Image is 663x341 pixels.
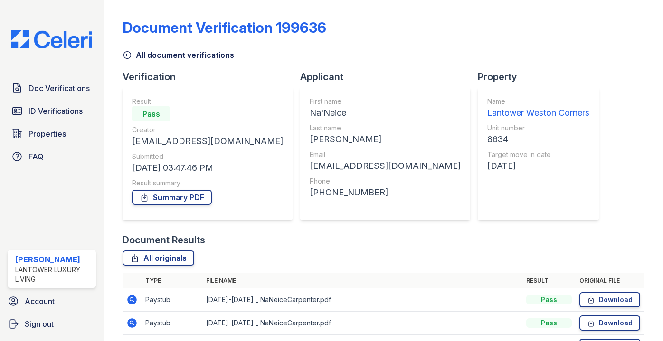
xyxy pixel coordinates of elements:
span: Properties [28,128,66,139]
a: Name Lantower Weston Corners [487,97,589,120]
div: Lantower Luxury Living [15,265,92,284]
th: Original file [576,273,644,288]
div: Result summary [132,178,283,188]
span: Sign out [25,318,54,330]
div: First name [310,97,461,106]
div: Pass [526,295,572,304]
a: Doc Verifications [8,79,96,98]
a: Download [579,292,640,307]
td: Paystub [142,288,202,312]
div: [PHONE_NUMBER] [310,186,461,199]
a: FAQ [8,147,96,166]
a: Account [4,292,100,311]
div: [DATE] [487,159,589,173]
a: All document verifications [123,49,234,61]
div: Lantower Weston Corners [487,106,589,120]
div: 8634 [487,133,589,146]
img: CE_Logo_Blue-a8612792a0a2168367f1c8372b55b34899dd931a85d93a1a3d3e32e68fde9ad4.png [4,30,100,48]
td: Paystub [142,312,202,335]
div: Na'Neice [310,106,461,120]
a: ID Verifications [8,101,96,120]
div: Submitted [132,152,283,161]
td: [DATE]-[DATE] _ NaNeiceCarpenter.pdf [202,312,522,335]
span: Account [25,295,55,307]
span: Doc Verifications [28,83,90,94]
div: [EMAIL_ADDRESS][DOMAIN_NAME] [310,159,461,173]
div: Email [310,150,461,159]
th: Result [522,273,576,288]
div: Last name [310,123,461,133]
th: File name [202,273,522,288]
div: [EMAIL_ADDRESS][DOMAIN_NAME] [132,135,283,148]
td: [DATE]-[DATE] _ NaNeiceCarpenter.pdf [202,288,522,312]
div: Phone [310,176,461,186]
span: FAQ [28,151,44,162]
a: Sign out [4,314,100,333]
a: Download [579,315,640,331]
div: Name [487,97,589,106]
div: Target move in date [487,150,589,159]
div: [DATE] 03:47:46 PM [132,161,283,175]
div: Document Verification 199636 [123,19,326,36]
div: Verification [123,70,300,83]
div: Pass [526,318,572,328]
div: Pass [132,106,170,121]
th: Type [142,273,202,288]
div: [PERSON_NAME] [15,254,92,265]
a: Properties [8,124,96,143]
div: Creator [132,125,283,135]
div: Result [132,97,283,106]
a: All originals [123,250,194,266]
div: Unit number [487,123,589,133]
span: ID Verifications [28,105,83,117]
a: Summary PDF [132,190,212,205]
div: Applicant [300,70,478,83]
div: [PERSON_NAME] [310,133,461,146]
div: Document Results [123,233,205,247]
div: Property [478,70,606,83]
